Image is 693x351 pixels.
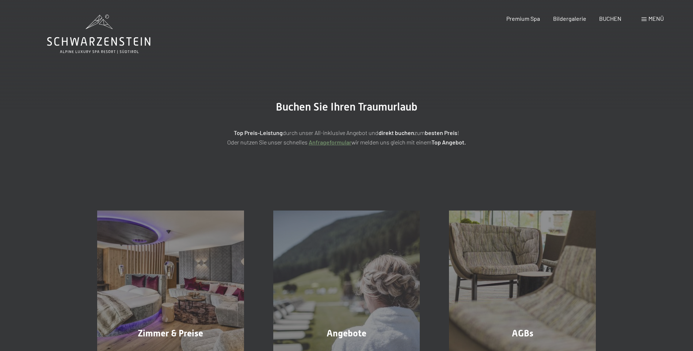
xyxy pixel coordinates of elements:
span: AGBs [512,328,533,339]
p: durch unser All-inklusive Angebot und zum ! Oder nutzen Sie unser schnelles wir melden uns gleich... [164,128,529,147]
strong: direkt buchen [378,129,414,136]
span: Angebote [327,328,366,339]
span: Buchen Sie Ihren Traumurlaub [276,100,418,113]
strong: Top Angebot. [431,139,466,146]
a: Anfrageformular [309,139,351,146]
span: Zimmer & Preise [138,328,203,339]
a: Bildergalerie [553,15,586,22]
a: BUCHEN [599,15,621,22]
strong: Top Preis-Leistung [234,129,283,136]
strong: besten Preis [425,129,457,136]
span: Menü [648,15,664,22]
a: Premium Spa [506,15,540,22]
